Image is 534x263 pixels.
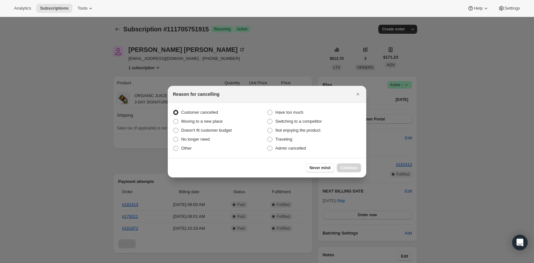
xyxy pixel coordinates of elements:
[181,137,210,142] span: No longer need
[353,90,362,99] button: Close
[275,110,303,115] span: Have too much
[10,4,35,13] button: Analytics
[36,4,72,13] button: Subscriptions
[181,128,232,133] span: Doesn't fit customer budget
[74,4,98,13] button: Tools
[173,91,219,97] h2: Reason for cancelling
[77,6,87,11] span: Tools
[275,128,320,133] span: Not enjoying the product
[181,146,192,151] span: Other
[310,165,330,170] span: Never mind
[40,6,69,11] span: Subscriptions
[512,235,528,250] div: Open Intercom Messenger
[306,163,334,172] button: Never mind
[14,6,31,11] span: Analytics
[474,6,482,11] span: Help
[275,137,292,142] span: Traveling
[181,110,218,115] span: Customer cancelled
[181,119,222,124] span: Moving to a new place
[275,119,322,124] span: Switching to a competitor
[494,4,524,13] button: Settings
[464,4,493,13] button: Help
[505,6,520,11] span: Settings
[275,146,306,151] span: Admin cancelled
